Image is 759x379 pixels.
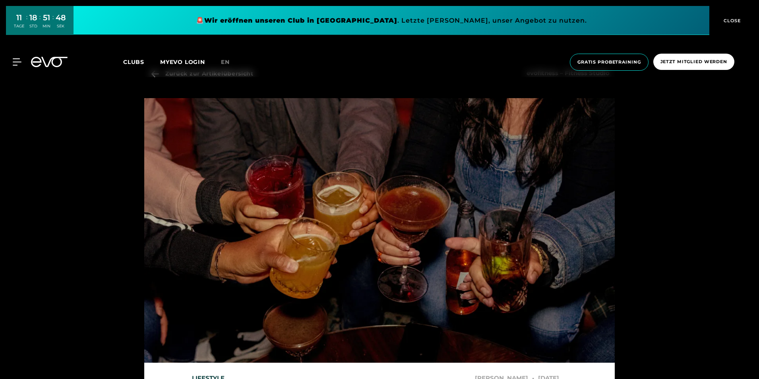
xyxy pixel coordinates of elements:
[52,13,54,34] div: :
[39,13,41,34] div: :
[29,23,37,29] div: STD
[221,58,230,66] span: en
[221,58,239,67] a: en
[29,12,37,23] div: 18
[26,13,27,34] div: :
[722,17,741,24] span: CLOSE
[144,98,615,363] img: evofitness
[709,6,753,35] button: CLOSE
[660,58,727,65] span: Jetzt Mitglied werden
[56,23,66,29] div: SEK
[567,54,651,71] a: Gratis Probetraining
[43,23,50,29] div: MIN
[577,59,641,66] span: Gratis Probetraining
[651,54,737,71] a: Jetzt Mitglied werden
[123,58,160,66] a: Clubs
[14,23,24,29] div: TAGE
[43,12,50,23] div: 51
[14,12,24,23] div: 11
[160,58,205,66] a: MYEVO LOGIN
[56,12,66,23] div: 48
[123,58,144,66] span: Clubs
